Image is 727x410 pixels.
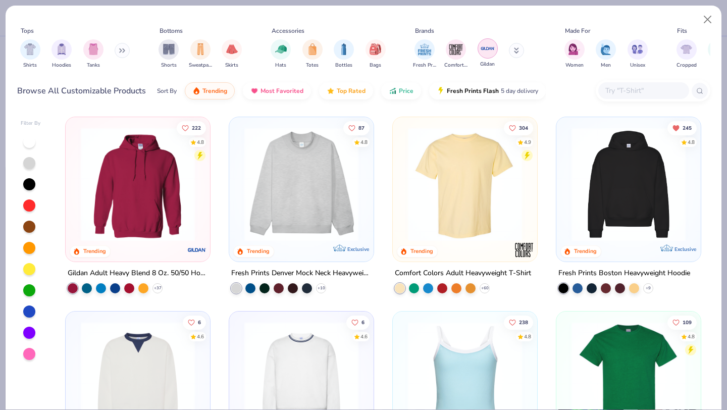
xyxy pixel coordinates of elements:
span: Men [601,62,611,69]
span: Cropped [677,62,697,69]
div: filter for Tanks [83,39,103,69]
span: Sweatpants [189,62,212,69]
span: + 60 [481,285,488,291]
span: Hats [275,62,286,69]
div: filter for Unisex [628,39,648,69]
div: filter for Bags [366,39,386,69]
div: filter for Shirts [20,39,40,69]
img: Shorts Image [163,43,175,55]
button: Close [698,10,717,29]
button: filter button [302,39,323,69]
img: Shirts Image [24,43,36,55]
span: Top Rated [337,87,366,95]
span: Skirts [225,62,238,69]
span: Women [565,62,584,69]
button: filter button [51,39,72,69]
button: Top Rated [319,82,373,99]
span: Bags [370,62,381,69]
div: 4.8 [524,333,531,340]
img: Totes Image [307,43,318,55]
button: Like [183,315,206,329]
div: Browse All Customizable Products [17,85,146,97]
span: Unisex [630,62,645,69]
div: filter for Gildan [478,38,498,68]
img: Gildan logo [187,240,207,260]
span: Fresh Prints [413,62,436,69]
button: filter button [628,39,648,69]
button: Like [343,121,370,135]
div: filter for Sweatpants [189,39,212,69]
span: 6 [198,320,201,325]
div: Gildan Adult Heavy Blend 8 Oz. 50/50 Hooded Sweatshirt [68,267,208,280]
span: + 37 [154,285,162,291]
img: Bags Image [370,43,381,55]
div: 4.8 [688,138,695,146]
span: 5 day delivery [501,85,538,97]
div: filter for Comfort Colors [444,39,468,69]
img: most_fav.gif [250,87,258,95]
img: Comfort Colors Image [448,42,463,57]
button: Most Favorited [243,82,311,99]
div: 4.8 [688,333,695,340]
img: Sweatpants Image [195,43,206,55]
div: Fresh Prints Denver Mock Neck Heavyweight Sweatshirt [231,267,372,280]
img: 91acfc32-fd48-4d6b-bdad-a4c1a30ac3fc [566,127,691,241]
span: Fresh Prints Flash [447,87,499,95]
span: 238 [519,320,528,325]
img: Fresh Prints Image [417,42,432,57]
button: Unlike [667,121,697,135]
span: Most Favorited [261,87,303,95]
img: Gildan Image [480,41,495,56]
span: + 10 [318,285,325,291]
div: filter for Bottles [334,39,354,69]
span: Tanks [87,62,100,69]
div: Bottoms [160,26,183,35]
img: Men Image [600,43,611,55]
span: 245 [683,125,692,130]
span: 222 [192,125,201,130]
div: 4.8 [197,138,204,146]
img: 01756b78-01f6-4cc6-8d8a-3c30c1a0c8ac [76,127,200,241]
span: Comfort Colors [444,62,468,69]
div: 4.8 [360,138,368,146]
span: 109 [683,320,692,325]
div: Fits [677,26,687,35]
div: 4.9 [524,138,531,146]
span: + 9 [646,285,651,291]
button: Like [667,315,697,329]
span: 304 [519,125,528,130]
img: Hoodies Image [56,43,67,55]
button: filter button [596,39,616,69]
img: flash.gif [437,87,445,95]
button: filter button [444,39,468,69]
div: Accessories [272,26,304,35]
span: 87 [358,125,365,130]
button: filter button [159,39,179,69]
button: filter button [334,39,354,69]
button: Like [346,315,370,329]
img: Unisex Image [632,43,643,55]
button: filter button [271,39,291,69]
button: filter button [20,39,40,69]
div: Sort By [157,86,177,95]
img: Cropped Image [681,43,692,55]
span: Shirts [23,62,37,69]
div: filter for Totes [302,39,323,69]
img: Women Image [568,43,580,55]
div: Fresh Prints Boston Heavyweight Hoodie [558,267,690,280]
span: 6 [361,320,365,325]
span: Price [399,87,413,95]
div: 4.6 [197,333,204,340]
div: Tops [21,26,34,35]
button: Like [177,121,206,135]
span: Exclusive [347,246,369,252]
button: Like [504,121,533,135]
button: filter button [677,39,697,69]
span: Exclusive [674,246,696,252]
div: filter for Skirts [222,39,242,69]
img: TopRated.gif [327,87,335,95]
button: Like [504,315,533,329]
button: filter button [222,39,242,69]
button: Price [381,82,421,99]
span: Trending [202,87,227,95]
